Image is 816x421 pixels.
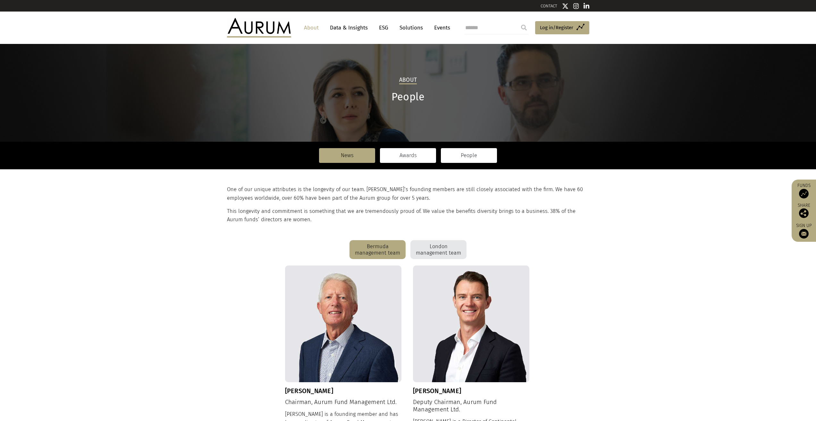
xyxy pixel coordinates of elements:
[285,387,402,395] h3: [PERSON_NAME]
[799,229,809,239] img: Sign up to our newsletter
[227,18,291,37] img: Aurum
[535,21,589,35] a: Log in/Register
[327,22,371,34] a: Data & Insights
[799,208,809,218] img: Share this post
[227,91,589,103] h1: People
[227,207,588,224] p: This longevity and commitment is something that we are tremendously proud of. We value the benefi...
[795,223,813,239] a: Sign up
[399,77,417,84] h2: About
[413,399,530,413] h4: Deputy Chairman, Aurum Fund Management Ltd.
[799,189,809,198] img: Access Funds
[541,4,557,8] a: CONTACT
[795,203,813,218] div: Share
[380,148,436,163] a: Awards
[227,185,588,202] p: One of our unique attributes is the longevity of our team. [PERSON_NAME]’s founding members are s...
[413,387,530,395] h3: [PERSON_NAME]
[795,183,813,198] a: Funds
[517,21,530,34] input: Submit
[376,22,391,34] a: ESG
[441,148,497,163] a: People
[562,3,568,9] img: Twitter icon
[301,22,322,34] a: About
[319,148,375,163] a: News
[431,22,450,34] a: Events
[396,22,426,34] a: Solutions
[285,399,402,406] h4: Chairman, Aurum Fund Management Ltd.
[573,3,579,9] img: Instagram icon
[584,3,589,9] img: Linkedin icon
[349,240,406,259] div: Bermuda management team
[540,24,573,31] span: Log in/Register
[410,240,467,259] div: London management team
